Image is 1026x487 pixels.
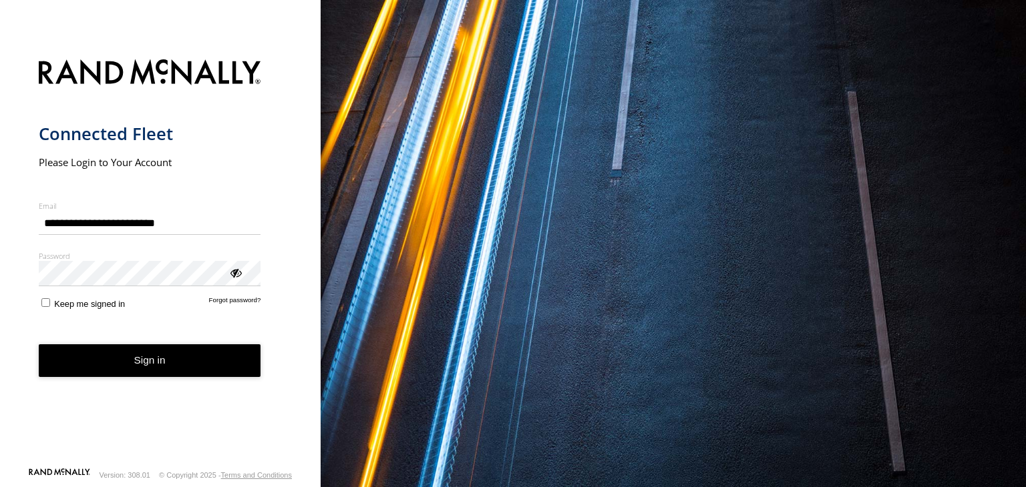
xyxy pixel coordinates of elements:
[39,57,261,91] img: Rand McNally
[41,298,50,307] input: Keep me signed in
[29,468,90,482] a: Visit our Website
[159,471,292,479] div: © Copyright 2025 -
[221,471,292,479] a: Terms and Conditions
[54,299,125,309] span: Keep me signed in
[39,51,283,467] form: main
[228,266,242,279] div: ViewPassword
[209,296,261,309] a: Forgot password?
[39,344,261,377] button: Sign in
[39,251,261,261] label: Password
[39,155,261,169] h2: Please Login to Your Account
[39,123,261,145] h1: Connected Fleet
[100,471,150,479] div: Version: 308.01
[39,201,261,211] label: Email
